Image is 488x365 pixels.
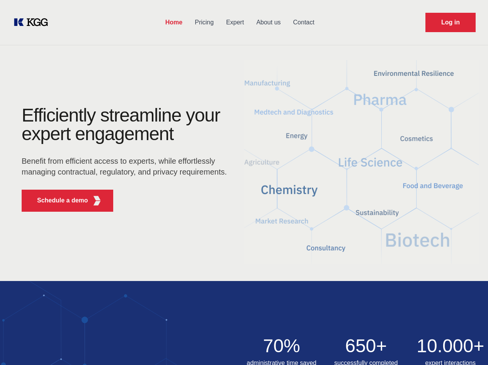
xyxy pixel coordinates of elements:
a: Pricing [189,12,220,33]
a: KOL Knowledge Platform: Talk to Key External Experts (KEE) [12,16,54,29]
img: KGG Fifth Element RED [92,196,102,206]
button: Schedule a demoKGG Fifth Element RED [22,190,113,212]
p: Schedule a demo [37,196,88,205]
a: Request Demo [425,13,476,32]
a: Home [159,12,189,33]
img: KGG Fifth Element RED [244,50,479,273]
p: Benefit from efficient access to experts, while effortlessly managing contractual, regulatory, an... [22,156,232,177]
a: About us [250,12,287,33]
h2: 650+ [328,337,404,355]
h1: Efficiently streamline your expert engagement [22,106,232,143]
h2: 70% [244,337,320,355]
a: Expert [220,12,250,33]
a: Contact [287,12,321,33]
